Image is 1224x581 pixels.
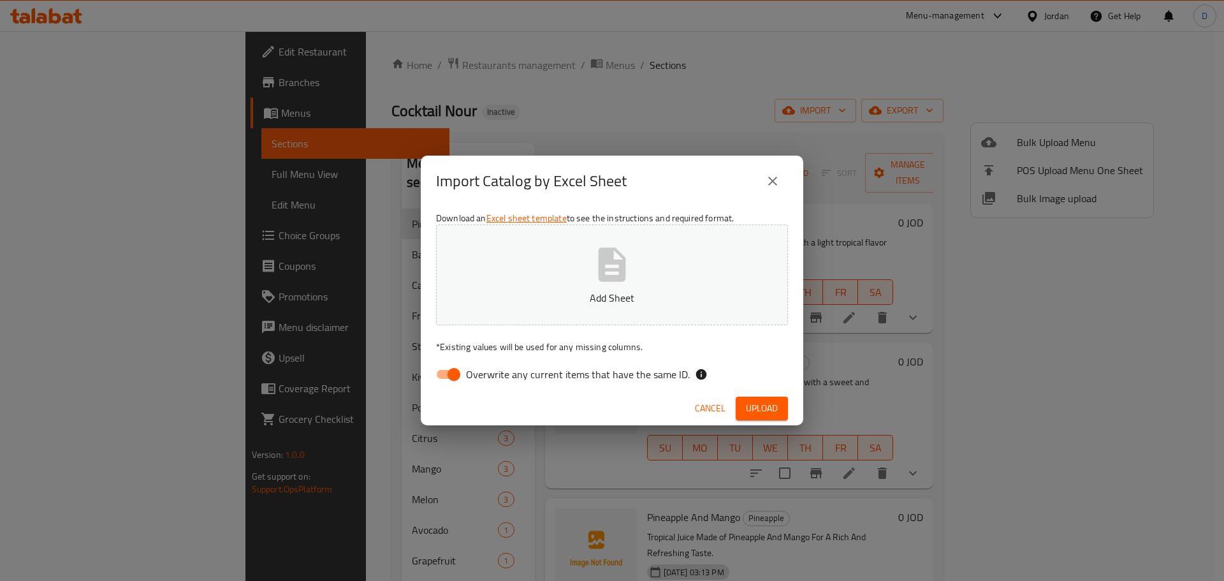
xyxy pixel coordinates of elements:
span: Overwrite any current items that have the same ID. [466,367,690,382]
div: Download an to see the instructions and required format. [421,207,803,392]
p: Existing values will be used for any missing columns. [436,341,788,353]
h2: Import Catalog by Excel Sheet [436,171,627,191]
button: Add Sheet [436,224,788,325]
a: Excel sheet template [486,210,567,226]
span: Upload [746,401,778,416]
button: Upload [736,397,788,420]
button: close [757,166,788,196]
p: Add Sheet [456,290,768,305]
button: Cancel [690,397,731,420]
svg: If the overwrite option isn't selected, then the items that match an existing ID will be ignored ... [695,368,708,381]
span: Cancel [695,401,725,416]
